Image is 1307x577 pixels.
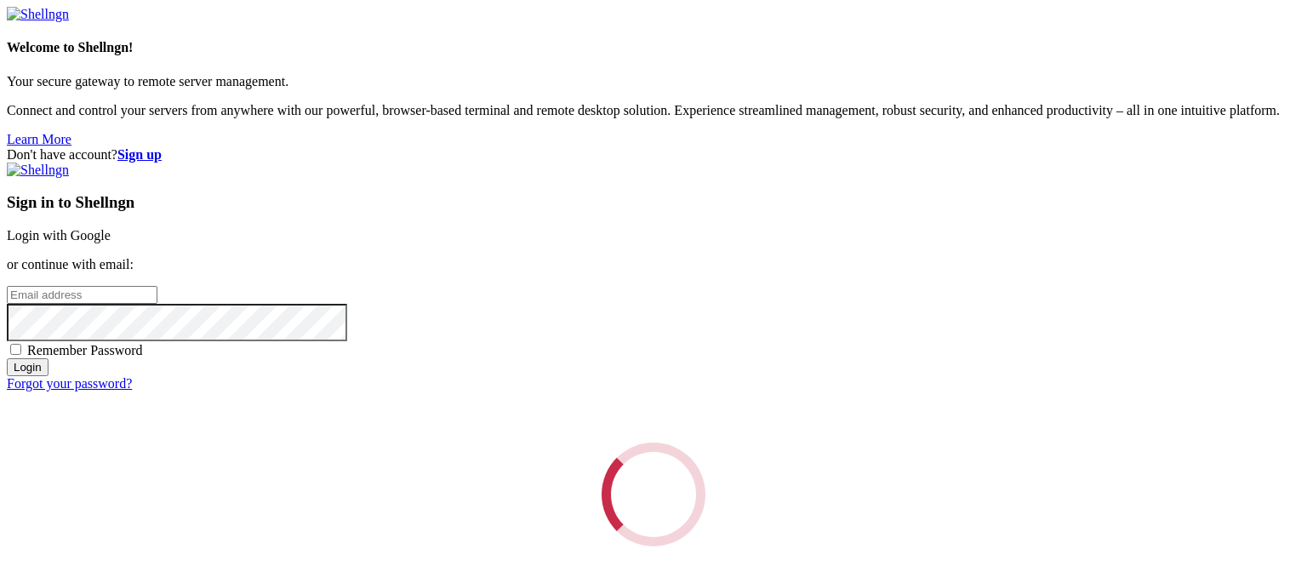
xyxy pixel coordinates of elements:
input: Email address [7,286,157,304]
img: Shellngn [7,163,69,178]
img: Shellngn [7,7,69,22]
input: Remember Password [10,344,21,355]
a: Forgot your password? [7,376,132,391]
h4: Welcome to Shellngn! [7,40,1300,55]
p: Connect and control your servers from anywhere with our powerful, browser-based terminal and remo... [7,103,1300,118]
p: Your secure gateway to remote server management. [7,74,1300,89]
a: Learn More [7,132,71,146]
div: Loading... [585,426,722,563]
a: Login with Google [7,228,111,243]
div: Don't have account? [7,147,1300,163]
p: or continue with email: [7,257,1300,272]
a: Sign up [117,147,162,162]
input: Login [7,358,49,376]
h3: Sign in to Shellngn [7,193,1300,212]
span: Remember Password [27,343,143,357]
